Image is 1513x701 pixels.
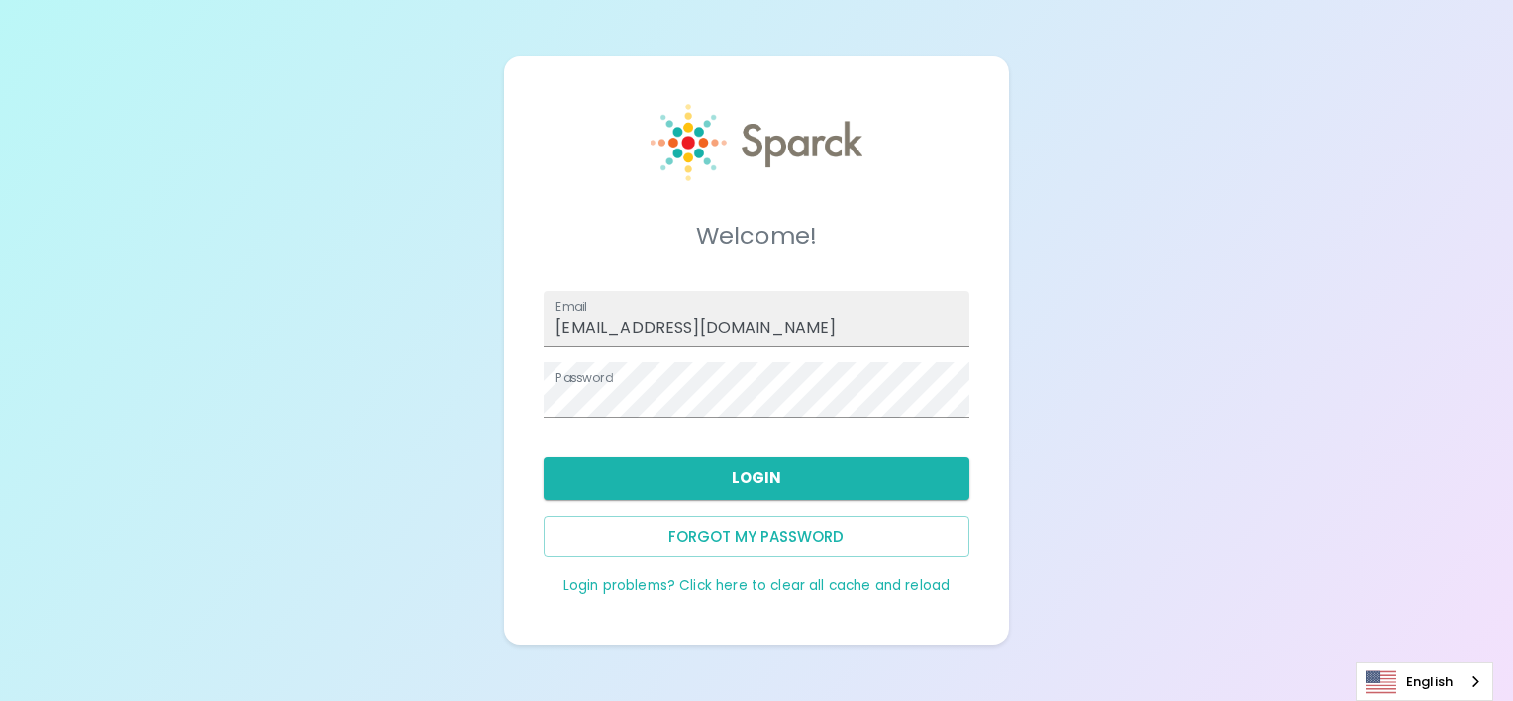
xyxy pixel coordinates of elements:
aside: Language selected: English [1356,662,1493,701]
h5: Welcome! [544,220,968,251]
div: Language [1356,662,1493,701]
button: Forgot my password [544,516,968,557]
label: Email [555,298,587,315]
a: Login problems? Click here to clear all cache and reload [563,576,950,595]
label: Password [555,369,613,386]
a: English [1357,663,1492,700]
img: Sparck logo [651,104,863,181]
button: Login [544,457,968,499]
